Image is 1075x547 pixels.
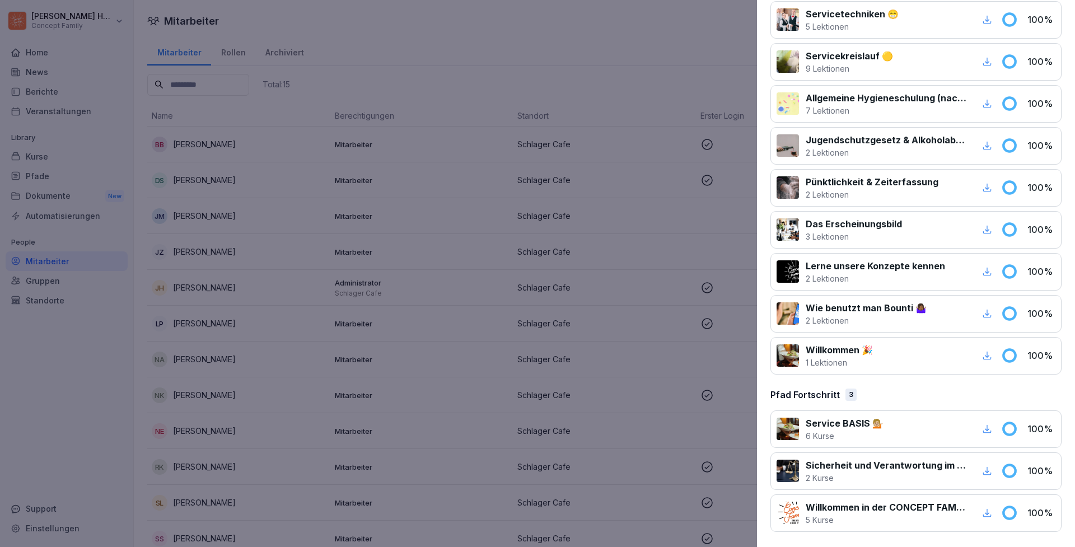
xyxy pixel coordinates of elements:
p: Servicetechniken 😁 [806,7,899,21]
p: 100 % [1027,464,1055,478]
p: 9 Lektionen [806,63,893,74]
p: 100 % [1027,307,1055,320]
p: 100 % [1027,349,1055,362]
p: 5 Kurse [806,514,966,526]
p: 2 Lektionen [806,147,966,158]
p: Allgemeine Hygieneschulung (nach LMHV §4) [806,91,966,105]
p: Wie benutzt man Bounti 🤷🏾‍♀️ [806,301,927,315]
p: 100 % [1027,13,1055,26]
p: 100 % [1027,97,1055,110]
p: 2 Kurse [806,472,966,484]
p: 100 % [1027,181,1055,194]
p: Pünktlichkeit & Zeiterfassung [806,175,938,189]
p: Service BASIS 💁🏼 [806,417,884,430]
p: Das Erscheinungsbild [806,217,902,231]
p: 100 % [1027,55,1055,68]
p: 2 Lektionen [806,315,927,326]
p: 7 Lektionen [806,105,966,116]
p: Sicherheit und Verantwortung im Arbeitsalltag 🔐 SERVICE [806,459,966,472]
p: 6 Kurse [806,430,884,442]
p: 2 Lektionen [806,189,938,200]
p: 1 Lektionen [806,357,873,368]
p: Pfad Fortschritt [770,388,840,401]
p: Willkommen in der CONCEPT FAMILY Online Lernwelt [806,501,966,514]
p: 5 Lektionen [806,21,899,32]
p: 100 % [1027,506,1055,520]
p: 100 % [1027,265,1055,278]
p: Willkommen 🎉 [806,343,873,357]
p: 100 % [1027,223,1055,236]
p: 2 Lektionen [806,273,945,284]
div: 3 [845,389,857,401]
p: Lerne unsere Konzepte kennen [806,259,945,273]
p: Jugendschutzgesetz & Alkoholabgabe in der Gastronomie 🧒🏽 [806,133,966,147]
p: 3 Lektionen [806,231,902,242]
p: Servicekreislauf 🟡 [806,49,893,63]
p: 100 % [1027,139,1055,152]
p: 100 % [1027,422,1055,436]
